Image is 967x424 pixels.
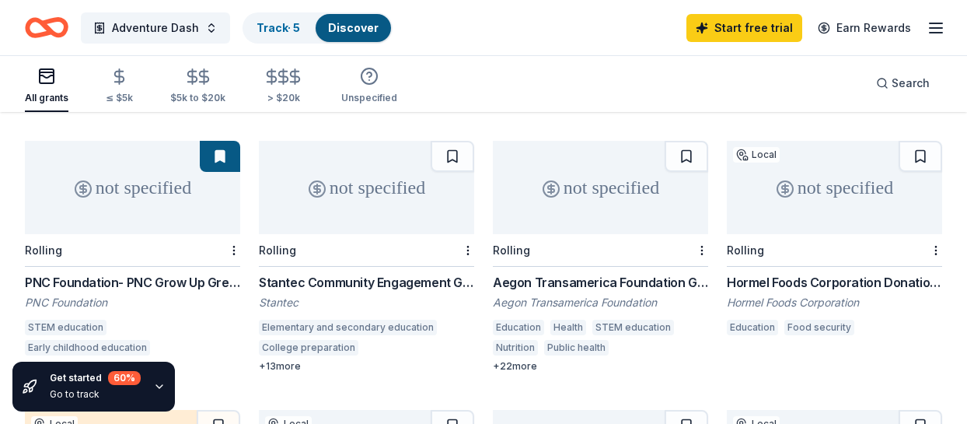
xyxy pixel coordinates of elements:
a: not specifiedLocalRollingHormel Foods Corporation DonationsHormel Foods CorporationEducationFood ... [727,141,942,340]
div: Rolling [493,244,530,257]
div: not specified [25,141,240,234]
div: PNC Foundation [25,295,240,310]
div: Health [550,320,586,335]
div: Education [727,320,778,335]
div: $5k to $20k [170,92,225,104]
div: College preparation [259,340,358,356]
div: PNC Foundation- PNC Grow Up Great [25,273,240,292]
button: ≤ $5k [106,61,133,112]
div: Hormel Foods Corporation [727,295,942,310]
div: Early childhood education [25,340,150,356]
span: Search [892,74,930,93]
div: All grants [25,92,68,104]
a: Discover [328,21,379,34]
div: Local [733,147,780,163]
a: Track· 5 [257,21,300,34]
div: not specified [259,141,474,234]
button: Unspecified [341,61,397,112]
div: not specified [493,141,708,234]
button: $5k to $20k [170,61,225,112]
div: Elementary and secondary education [259,320,437,335]
a: not specifiedRollingAegon Transamerica Foundation GrantAegon Transamerica FoundationEducationHeal... [493,141,708,373]
a: Start free trial [686,14,802,42]
button: Track· 5Discover [243,12,393,44]
div: Get started [50,371,141,385]
div: Aegon Transamerica Foundation [493,295,708,310]
a: Earn Rewards [808,14,920,42]
div: Rolling [25,244,62,257]
div: Rolling [727,244,764,257]
button: All grants [25,61,68,112]
div: > $20k [263,92,304,104]
div: Stantec Community Engagement Grant [259,273,474,292]
div: Go to track [50,388,141,401]
div: + 22 more [493,360,708,373]
div: Food security [784,320,854,335]
div: Hormel Foods Corporation Donations [727,273,942,292]
div: 60 % [108,371,141,385]
div: Vocational education [365,340,467,356]
button: Adventure Dash [81,12,230,44]
div: Public health [544,340,609,356]
a: not specifiedRollingStantec Community Engagement GrantStantecElementary and secondary educationCo... [259,141,474,373]
a: not specifiedRollingPNC Foundation- PNC Grow Up GreatPNC FoundationSTEM educationEarly childhood ... [25,141,240,373]
button: Search [864,68,942,99]
div: Education [493,320,544,335]
div: Nutrition [493,340,538,356]
div: Rolling [259,244,296,257]
div: STEM education [592,320,674,335]
div: + 13 more [259,360,474,373]
div: STEM education [25,320,106,335]
div: not specified [727,141,942,234]
button: > $20k [263,61,304,112]
div: ≤ $5k [106,92,133,104]
div: Stantec [259,295,474,310]
span: Adventure Dash [112,19,199,37]
a: Home [25,9,68,46]
div: Aegon Transamerica Foundation Grant [493,273,708,292]
div: Unspecified [341,92,397,104]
